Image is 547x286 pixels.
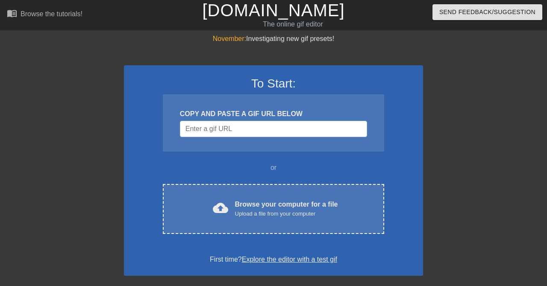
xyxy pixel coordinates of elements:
div: Upload a file from your computer [235,210,338,218]
button: Send Feedback/Suggestion [432,4,542,20]
span: Send Feedback/Suggestion [439,7,535,18]
span: cloud_upload [213,200,228,216]
div: or [146,163,401,173]
div: COPY AND PASTE A GIF URL BELOW [180,109,367,119]
div: Browse the tutorials! [21,10,82,18]
div: The online gif editor [187,19,400,29]
div: Browse your computer for a file [235,199,338,218]
div: First time? [135,254,412,265]
input: Username [180,121,367,137]
h3: To Start: [135,76,412,91]
div: Investigating new gif presets! [124,34,423,44]
a: Browse the tutorials! [7,8,82,21]
a: Explore the editor with a test gif [242,256,337,263]
span: November: [213,35,246,42]
a: [DOMAIN_NAME] [202,1,344,20]
span: menu_book [7,8,17,18]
